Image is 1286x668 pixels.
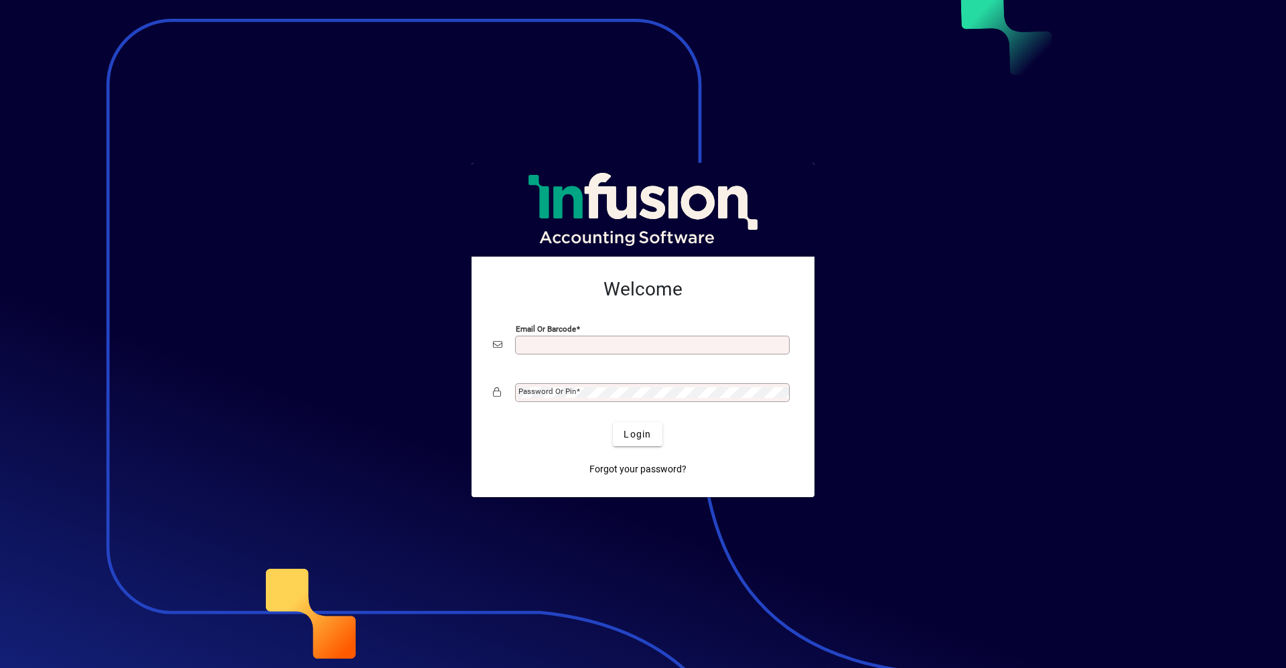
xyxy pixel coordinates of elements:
[624,427,651,442] span: Login
[584,457,692,481] a: Forgot your password?
[493,278,793,301] h2: Welcome
[613,422,662,446] button: Login
[518,387,576,396] mat-label: Password or Pin
[516,324,576,334] mat-label: Email or Barcode
[589,462,687,476] span: Forgot your password?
